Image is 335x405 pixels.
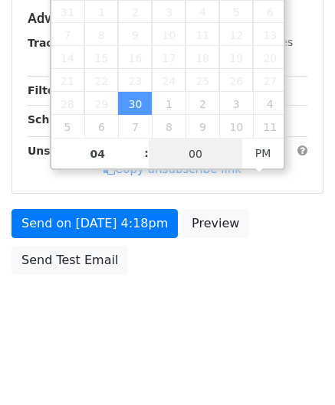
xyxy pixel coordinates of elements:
span: September 22, 2025 [84,69,118,92]
span: September 7, 2025 [51,23,85,46]
strong: Filters [28,84,67,96]
span: September 15, 2025 [84,46,118,69]
input: Hour [51,139,145,169]
span: October 2, 2025 [186,92,219,115]
span: September 17, 2025 [152,46,186,69]
span: October 6, 2025 [84,115,118,138]
span: October 5, 2025 [51,115,85,138]
span: October 7, 2025 [118,115,152,138]
span: September 13, 2025 [253,23,287,46]
span: September 23, 2025 [118,69,152,92]
h5: Advanced [28,10,307,27]
span: September 20, 2025 [253,46,287,69]
a: Send Test Email [11,246,128,275]
span: September 24, 2025 [152,69,186,92]
span: October 1, 2025 [152,92,186,115]
span: September 26, 2025 [219,69,253,92]
input: Minute [149,139,242,169]
span: September 25, 2025 [186,69,219,92]
strong: Schedule [28,113,83,126]
span: October 3, 2025 [219,92,253,115]
span: September 30, 2025 [118,92,152,115]
span: September 8, 2025 [84,23,118,46]
span: October 8, 2025 [152,115,186,138]
span: September 10, 2025 [152,23,186,46]
span: September 11, 2025 [186,23,219,46]
span: October 4, 2025 [253,92,287,115]
span: October 11, 2025 [253,115,287,138]
span: September 29, 2025 [84,92,118,115]
a: Send on [DATE] 4:18pm [11,209,178,238]
span: October 10, 2025 [219,115,253,138]
iframe: Chat Widget [258,332,335,405]
span: September 27, 2025 [253,69,287,92]
span: : [144,138,149,168]
a: Preview [182,209,249,238]
strong: Unsubscribe [28,145,103,157]
span: September 12, 2025 [219,23,253,46]
span: September 28, 2025 [51,92,85,115]
span: September 18, 2025 [186,46,219,69]
span: September 16, 2025 [118,46,152,69]
span: Click to toggle [242,138,284,168]
span: September 9, 2025 [118,23,152,46]
a: Copy unsubscribe link [103,162,241,176]
span: September 14, 2025 [51,46,85,69]
span: September 21, 2025 [51,69,85,92]
span: September 19, 2025 [219,46,253,69]
strong: Tracking [28,37,79,49]
span: October 9, 2025 [186,115,219,138]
